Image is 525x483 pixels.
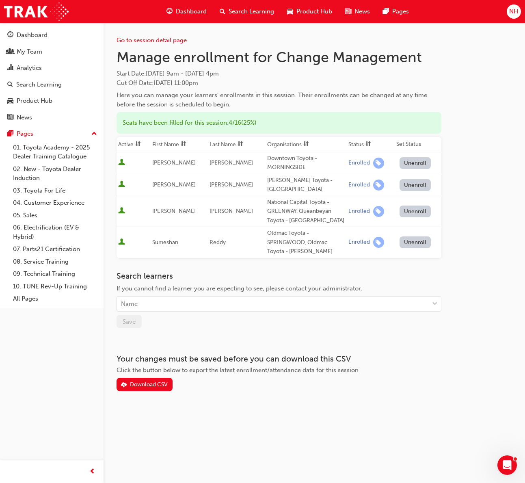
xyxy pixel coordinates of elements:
th: Toggle SortBy [151,137,208,152]
span: learningRecordVerb_ENROLL-icon [373,180,384,191]
iframe: Intercom live chat [497,455,517,475]
span: [PERSON_NAME] [152,181,196,188]
span: car-icon [7,97,13,105]
span: Search Learning [229,7,274,16]
span: learningRecordVerb_ENROLL-icon [373,206,384,217]
a: 04. Customer Experience [10,197,100,209]
h3: Your changes must be saved before you can download this CSV [117,354,441,364]
span: Pages [392,7,409,16]
button: NH [507,4,521,19]
span: search-icon [220,6,225,17]
span: NH [509,7,518,16]
span: Click the button below to export the latest enrollment/attendance data for this session [117,366,359,374]
a: 03. Toyota For Life [10,184,100,197]
a: Analytics [3,61,100,76]
a: Product Hub [3,93,100,108]
span: Cut Off Date : [DATE] 11:00pm [117,79,198,87]
span: [DATE] 9am - [DATE] 4pm [146,70,219,77]
a: 01. Toyota Academy - 2025 Dealer Training Catalogue [10,141,100,163]
button: Unenroll [400,179,431,191]
div: [PERSON_NAME] Toyota - [GEOGRAPHIC_DATA] [267,176,345,194]
a: My Team [3,44,100,59]
button: Pages [3,126,100,141]
span: Dashboard [176,7,207,16]
div: Enrolled [348,159,370,167]
span: Sumeshan [152,239,178,246]
button: Save [117,315,142,328]
span: up-icon [91,129,97,139]
div: Downtown Toyota - MORNINGSIDE [267,154,345,172]
div: Seats have been filled for this session : 4 / 16 ( 25% ) [117,112,441,134]
a: guage-iconDashboard [160,3,213,20]
button: Download CSV [117,378,173,391]
span: [PERSON_NAME] [210,181,253,188]
div: Oldmac Toyota - SPRINGWOOD, Oldmac Toyota - [PERSON_NAME] [267,229,345,256]
span: news-icon [7,114,13,121]
a: 02. New - Toyota Dealer Induction [10,163,100,184]
th: Toggle SortBy [208,137,266,152]
span: sorting-icon [365,141,371,148]
div: Enrolled [348,181,370,189]
span: User is active [118,207,125,215]
a: 06. Electrification (EV & Hybrid) [10,221,100,243]
button: Unenroll [400,206,431,217]
span: [PERSON_NAME] [210,208,253,214]
a: 07. Parts21 Certification [10,243,100,256]
span: Reddy [210,239,226,246]
span: sorting-icon [303,141,309,148]
span: User is active [118,159,125,167]
span: prev-icon [89,467,95,477]
span: download-icon [121,382,127,389]
a: 05. Sales [10,209,100,222]
div: National Capital Toyota - GREENWAY, Queanbeyan Toyota - [GEOGRAPHIC_DATA] [267,198,345,225]
a: Go to session detail page [117,37,187,44]
div: My Team [17,47,42,56]
div: Search Learning [16,80,62,89]
a: 10. TUNE Rev-Up Training [10,280,100,293]
span: pages-icon [383,6,389,17]
span: learningRecordVerb_ENROLL-icon [373,237,384,248]
span: [PERSON_NAME] [152,208,196,214]
th: Toggle SortBy [117,137,151,152]
a: news-iconNews [339,3,376,20]
div: Here you can manage your learners' enrollments in this session. Their enrollments can be changed ... [117,91,441,109]
button: Unenroll [400,236,431,248]
span: car-icon [287,6,293,17]
span: pages-icon [7,130,13,138]
span: [PERSON_NAME] [152,159,196,166]
button: DashboardMy TeamAnalyticsSearch LearningProduct HubNews [3,26,100,126]
a: Dashboard [3,28,100,43]
div: Product Hub [17,96,52,106]
div: Analytics [17,63,42,73]
th: Set Status [395,137,441,152]
h3: Search learners [117,271,441,281]
h1: Manage enrollment for Change Management [117,48,441,66]
button: Unenroll [400,157,431,169]
span: sorting-icon [181,141,186,148]
a: Search Learning [3,77,100,92]
th: Toggle SortBy [266,137,347,152]
a: 08. Service Training [10,256,100,268]
span: guage-icon [166,6,173,17]
span: Start Date : [117,69,441,78]
a: search-iconSearch Learning [213,3,281,20]
span: Save [123,318,136,325]
th: Toggle SortBy [347,137,395,152]
span: News [354,7,370,16]
span: news-icon [345,6,351,17]
a: car-iconProduct Hub [281,3,339,20]
span: User is active [118,238,125,247]
span: User is active [118,181,125,189]
div: Name [121,299,138,309]
div: Enrolled [348,238,370,246]
span: chart-icon [7,65,13,72]
a: News [3,110,100,125]
img: Trak [4,2,69,21]
span: search-icon [7,81,13,89]
div: News [17,113,32,122]
span: guage-icon [7,32,13,39]
span: If you cannot find a learner you are expecting to see, please contact your administrator. [117,285,362,292]
div: Enrolled [348,208,370,215]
